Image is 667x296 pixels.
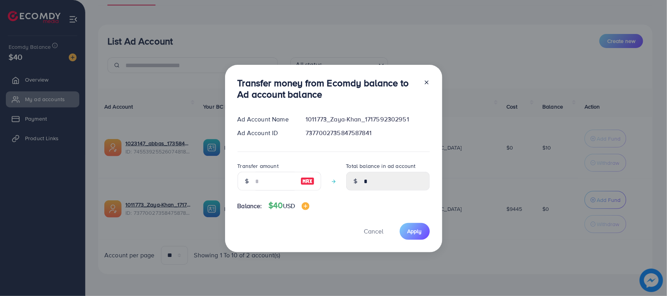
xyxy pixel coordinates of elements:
[354,223,393,240] button: Cancel
[300,177,315,186] img: image
[299,115,436,124] div: 1011773_Zaya-Khan_1717592302951
[400,223,430,240] button: Apply
[364,227,384,235] span: Cancel
[299,128,436,137] div: 7377002735847587841
[231,128,300,137] div: Ad Account ID
[302,202,309,210] img: image
[238,201,262,210] span: Balance:
[346,162,416,170] label: Total balance in ad account
[238,162,279,170] label: Transfer amount
[283,201,295,210] span: USD
[408,227,422,235] span: Apply
[238,77,417,100] h3: Transfer money from Ecomdy balance to Ad account balance
[231,115,300,124] div: Ad Account Name
[268,201,309,210] h4: $40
